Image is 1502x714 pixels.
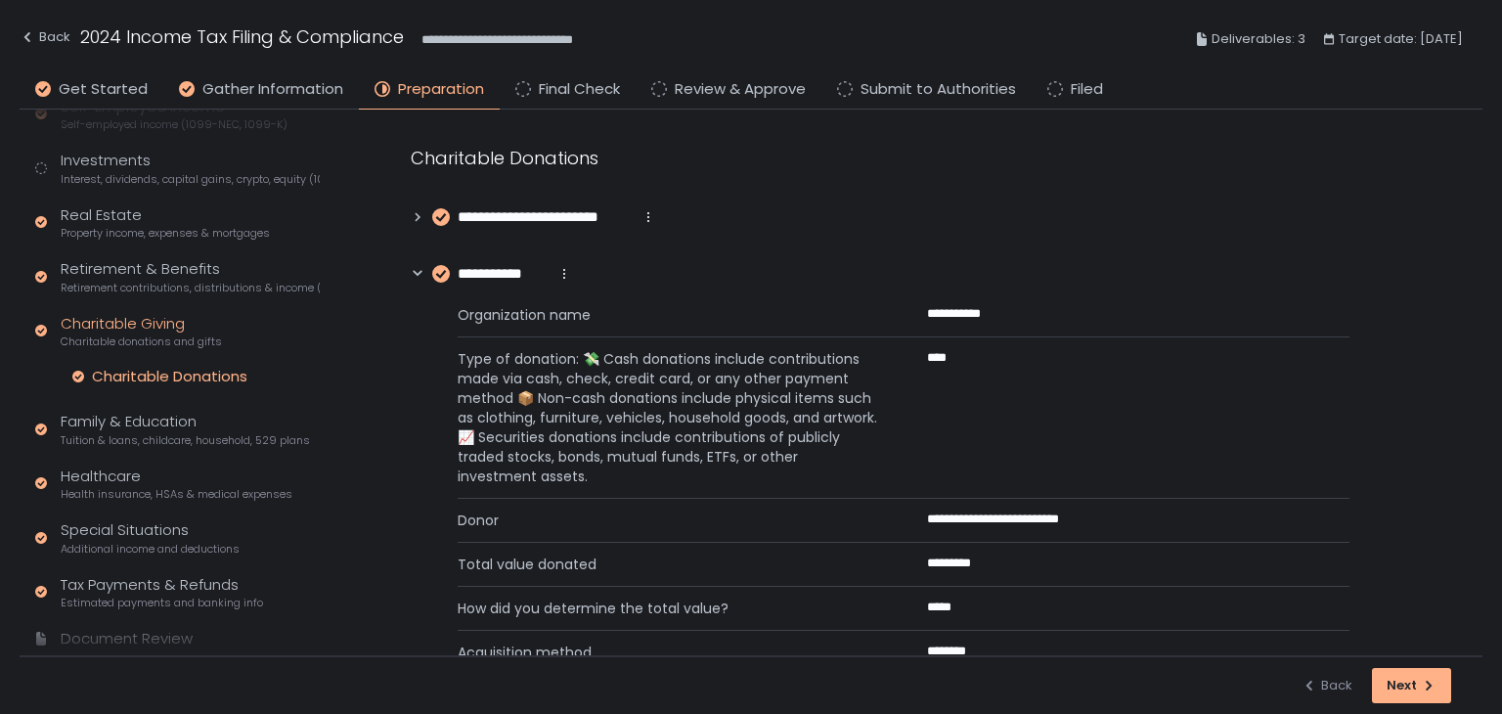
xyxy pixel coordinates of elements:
[20,23,70,56] button: Back
[61,96,287,133] div: Self-Employed Income
[1387,677,1436,694] div: Next
[1302,668,1352,703] button: Back
[61,226,270,241] span: Property income, expenses & mortgages
[61,281,320,295] span: Retirement contributions, distributions & income (1099-R, 5498)
[861,78,1016,101] span: Submit to Authorities
[458,555,880,574] span: Total value donated
[61,542,240,557] span: Additional income and deductions
[458,511,880,530] span: Donor
[1339,27,1463,51] span: Target date: [DATE]
[61,596,263,610] span: Estimated payments and banking info
[1372,668,1451,703] button: Next
[61,574,263,611] div: Tax Payments & Refunds
[61,433,310,448] span: Tuition & loans, childcare, household, 529 plans
[458,643,880,662] span: Acquisition method
[458,599,880,618] span: How did you determine the total value?
[61,313,222,350] div: Charitable Giving
[411,145,1349,171] div: Charitable Donations
[61,335,222,349] span: Charitable donations and gifts
[61,150,320,187] div: Investments
[61,519,240,557] div: Special Situations
[539,78,620,101] span: Final Check
[80,23,404,50] h1: 2024 Income Tax Filing & Compliance
[92,367,247,386] div: Charitable Donations
[59,78,148,101] span: Get Started
[61,466,292,503] div: Healthcare
[61,117,287,132] span: Self-employed income (1099-NEC, 1099-K)
[202,78,343,101] span: Gather Information
[61,258,320,295] div: Retirement & Benefits
[1212,27,1305,51] span: Deliverables: 3
[675,78,806,101] span: Review & Approve
[458,305,880,325] span: Organization name
[61,172,320,187] span: Interest, dividends, capital gains, crypto, equity (1099s, K-1s)
[61,487,292,502] span: Health insurance, HSAs & medical expenses
[61,411,310,448] div: Family & Education
[1302,677,1352,694] div: Back
[1071,78,1103,101] span: Filed
[458,349,880,486] span: Type of donation: 💸 Cash donations include contributions made via cash, check, credit card, or an...
[398,78,484,101] span: Preparation
[61,628,193,650] div: Document Review
[61,204,270,242] div: Real Estate
[20,25,70,49] div: Back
